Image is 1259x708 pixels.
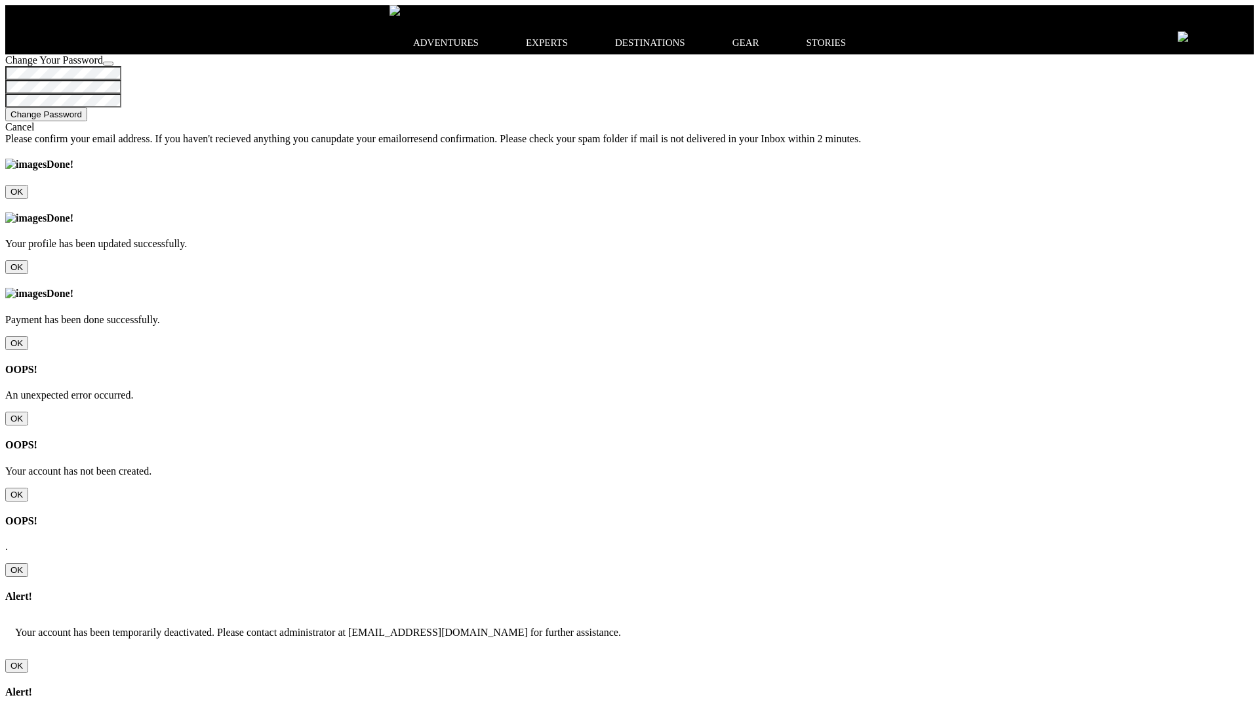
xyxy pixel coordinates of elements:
h4: Done! [5,288,1254,300]
p: experts [526,37,568,49]
p: destinations [615,37,685,49]
a: stories [807,18,847,68]
button: Change Password [5,108,87,121]
span: resend confirmation [410,133,494,144]
h4: OOPS! [5,515,1254,527]
input: Close [5,563,28,577]
button: Close [103,62,113,66]
h4: Done! [5,212,1254,224]
p: . [5,541,1254,553]
h4: OOPS! [5,439,1254,451]
input: Close [5,185,28,199]
div: Change Your Password [5,54,1254,66]
a: experts [526,18,568,68]
input: OK [5,659,28,673]
h4: Done! [5,159,1254,170]
p: Your account has been temporarily deactivated. Please contact administrator at [EMAIL_ADDRESS][DO... [5,617,1254,648]
h4: OOPS! [5,364,1254,376]
input: Close [5,488,28,501]
a: Close [5,659,28,671]
img: images [5,212,47,224]
h4: Alert! [5,591,1254,602]
p: Payment has been done successfully. [5,314,1254,326]
h4: Alert! [5,686,1254,698]
div: Cancel [5,121,1254,133]
img: images [5,288,47,300]
p: Your profile has been updated successfully. [5,238,1254,250]
img: search-bar-icon.svg [390,5,400,16]
p: Your account has not been created. [5,465,1254,477]
a: gear [732,18,759,68]
span: update your email [326,133,402,144]
p: An unexpected error occurred. [5,389,1254,401]
img: search-bar-icon.svg [1178,31,1188,42]
input: Close [5,336,28,350]
div: Please confirm your email address. If you haven't recieved anything you can or . Please check you... [5,133,1254,145]
p: adventures [413,37,479,49]
input: Close [5,412,28,425]
img: images [5,159,47,170]
input: Close [5,260,28,274]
